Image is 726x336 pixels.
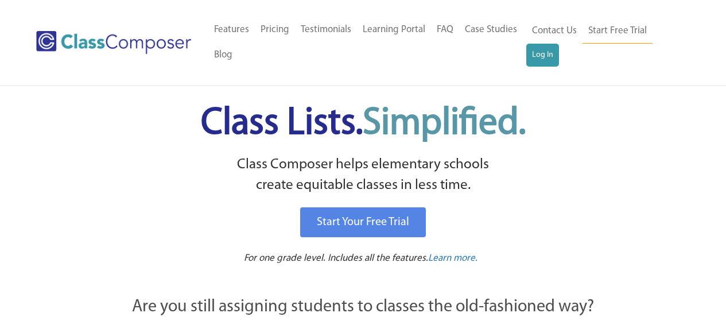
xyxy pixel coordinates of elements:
[357,17,431,43] a: Learning Portal
[317,217,409,228] span: Start Your Free Trial
[244,253,428,263] span: For one grade level. Includes all the features.
[36,31,191,54] img: Class Composer
[583,18,653,44] a: Start Free Trial
[208,17,526,68] nav: Header Menu
[526,18,583,44] a: Contact Us
[459,17,523,43] a: Case Studies
[363,105,526,142] span: Simplified.
[300,207,426,237] a: Start Your Free Trial
[295,17,357,43] a: Testimonials
[69,155,658,196] p: Class Composer helps elementary schools create equitable classes in less time.
[71,295,656,320] p: Are you still assigning students to classes the old-fashioned way?
[428,252,477,266] a: Learn more.
[431,17,459,43] a: FAQ
[201,105,526,142] span: Class Lists.
[255,17,295,43] a: Pricing
[208,17,255,43] a: Features
[428,253,477,263] span: Learn more.
[208,43,238,68] a: Blog
[526,44,559,67] a: Log In
[526,18,681,67] nav: Header Menu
